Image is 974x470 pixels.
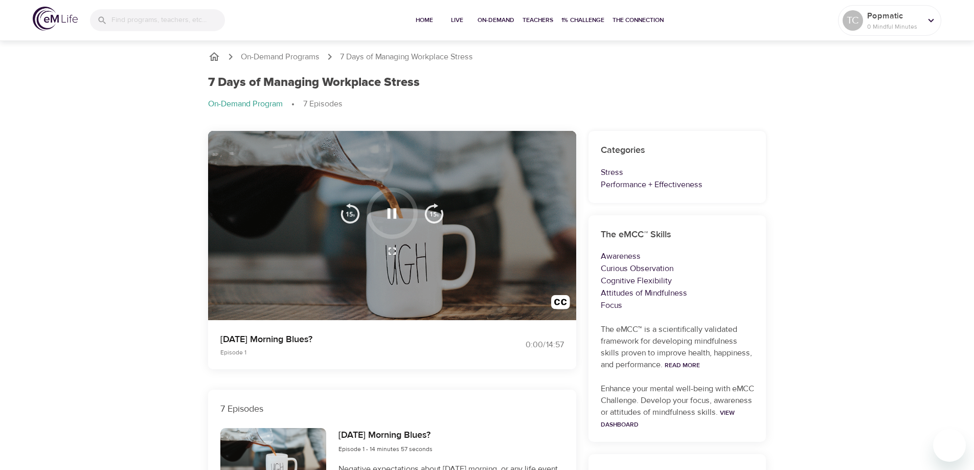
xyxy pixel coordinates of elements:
input: Find programs, teachers, etc... [111,9,225,31]
p: Focus [601,299,754,311]
p: Episode 1 [220,348,475,357]
p: 7 Episodes [220,402,564,416]
p: Enhance your mental well-being with eMCC Challenge. Develop your focus, awareness or attitudes of... [601,383,754,430]
button: Transcript/Closed Captions (c) [545,289,576,320]
p: The eMCC™ is a scientifically validated framework for developing mindfulness skills proven to imp... [601,324,754,371]
img: 15s_prev.svg [340,203,360,223]
span: 1% Challenge [561,15,604,26]
p: Cognitive Flexibility [601,275,754,287]
h6: Categories [601,143,754,158]
a: View Dashboard [601,409,735,429]
p: 7 Episodes [303,98,343,110]
span: Episode 1 - 14 minutes 57 seconds [338,445,433,453]
p: Attitudes of Mindfulness [601,287,754,299]
img: 15s_next.svg [424,203,444,223]
h6: The eMCC™ Skills [601,228,754,242]
a: Read More [665,361,700,369]
nav: breadcrumb [208,51,766,63]
p: Awareness [601,250,754,262]
p: Popmatic [867,10,921,22]
p: On-Demand Program [208,98,283,110]
p: Performance + Effectiveness [601,178,754,191]
div: TC [843,10,863,31]
iframe: Button to launch messaging window [933,429,966,462]
span: On-Demand [478,15,514,26]
p: Stress [601,166,754,178]
img: open_caption.svg [551,295,570,314]
p: Curious Observation [601,262,754,275]
p: [DATE] Morning Blues? [220,332,475,346]
a: On-Demand Programs [241,51,320,63]
span: Teachers [523,15,553,26]
h1: 7 Days of Managing Workplace Stress [208,75,420,90]
span: The Connection [613,15,664,26]
p: 0 Mindful Minutes [867,22,921,31]
span: Home [412,15,437,26]
span: Live [445,15,469,26]
h6: [DATE] Morning Blues? [338,428,433,443]
p: 7 Days of Managing Workplace Stress [340,51,473,63]
div: 0:00 / 14:57 [487,339,564,351]
nav: breadcrumb [208,98,766,110]
img: logo [33,7,78,31]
